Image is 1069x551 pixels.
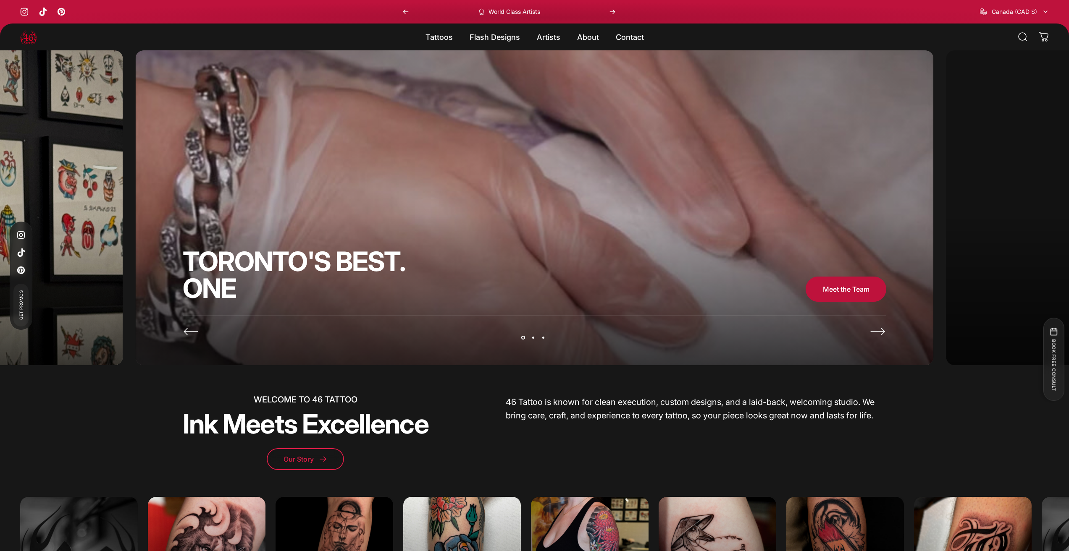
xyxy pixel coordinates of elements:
p: WELCOME TO 46 TATTOO [183,395,428,404]
a: Get Promos [13,284,29,326]
a: 0 items [1035,28,1053,46]
summary: Flash Designs [461,28,528,46]
a: Contact [607,28,652,46]
button: BOOK FREE CONSULT [1043,318,1064,401]
button: Previous [183,323,200,340]
nav: Primary [417,28,652,46]
summary: Artists [528,28,569,46]
span: Get Promos [18,290,24,320]
a: Our Story [267,448,344,470]
p: 46 Tattoo is known for clean execution, custom designs, and a laid-back, welcoming studio. We bri... [506,395,886,422]
span: Canada (CAD $) [992,8,1037,16]
button: Next [869,323,886,340]
summary: About [569,28,607,46]
summary: Tattoos [417,28,461,46]
a: Meet the Team [806,277,886,302]
p: World Class Artists [489,8,540,16]
h2: Ink Meets Excellence [183,410,428,437]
